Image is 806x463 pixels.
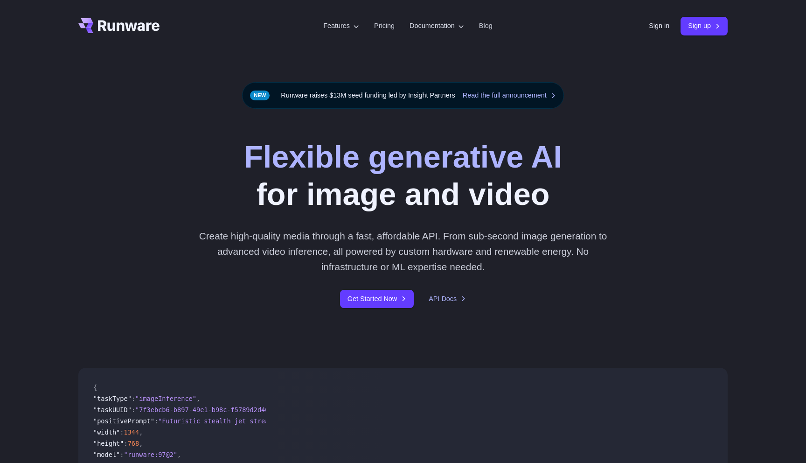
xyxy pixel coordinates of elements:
[93,428,120,436] span: "width"
[135,395,196,402] span: "imageInference"
[120,451,124,458] span: :
[429,294,466,304] a: API Docs
[177,451,181,458] span: ,
[128,440,139,447] span: 768
[242,82,564,109] div: Runware raises $13M seed funding led by Insight Partners
[120,428,124,436] span: :
[139,428,143,436] span: ,
[93,440,124,447] span: "height"
[124,428,139,436] span: 1344
[135,406,280,414] span: "7f3ebcb6-b897-49e1-b98c-f5789d2d40d7"
[154,417,158,425] span: :
[681,17,728,35] a: Sign up
[463,90,556,101] a: Read the full announcement
[410,21,464,31] label: Documentation
[340,290,414,308] a: Get Started Now
[323,21,359,31] label: Features
[78,18,160,33] a: Go to /
[244,140,562,174] strong: Flexible generative AI
[132,395,135,402] span: :
[124,440,127,447] span: :
[93,451,120,458] span: "model"
[158,417,506,425] span: "Futuristic stealth jet streaking through a neon-lit cityscape with glowing purple exhaust"
[132,406,135,414] span: :
[196,395,200,402] span: ,
[93,395,132,402] span: "taskType"
[374,21,395,31] a: Pricing
[195,228,611,275] p: Create high-quality media through a fast, affordable API. From sub-second image generation to adv...
[124,451,177,458] span: "runware:97@2"
[93,384,97,391] span: {
[139,440,143,447] span: ,
[479,21,493,31] a: Blog
[244,139,562,213] h1: for image and video
[93,406,132,414] span: "taskUUID"
[649,21,669,31] a: Sign in
[93,417,154,425] span: "positivePrompt"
